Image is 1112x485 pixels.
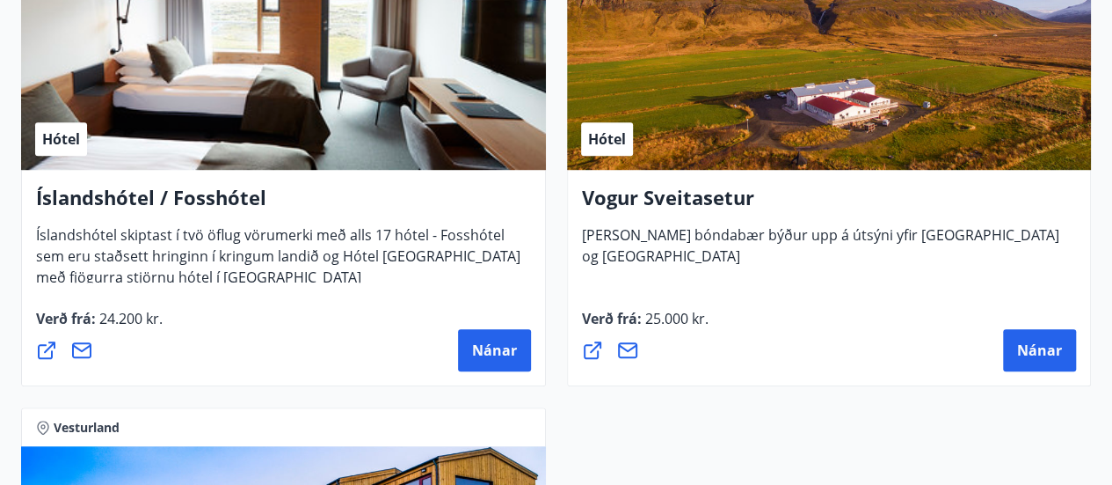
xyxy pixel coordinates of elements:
span: Nánar [1017,341,1062,360]
span: Hótel [588,129,626,149]
span: Íslandshótel skiptast í tvö öflug vörumerki með alls 17 hótel - Fosshótel sem eru staðsett hringi... [36,225,520,301]
button: Nánar [458,329,531,371]
span: 24.200 kr. [96,309,163,328]
span: Verð frá : [582,309,709,342]
span: Vesturland [54,419,120,437]
span: [PERSON_NAME] bóndabær býður upp á útsýni yfir [GEOGRAPHIC_DATA] og [GEOGRAPHIC_DATA] [582,225,1059,280]
h4: Vogur Sveitasetur [582,184,1077,224]
span: Verð frá : [36,309,163,342]
span: Nánar [472,341,517,360]
span: Hótel [42,129,80,149]
button: Nánar [1003,329,1076,371]
span: 25.000 kr. [642,309,709,328]
h4: Íslandshótel / Fosshótel [36,184,531,224]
